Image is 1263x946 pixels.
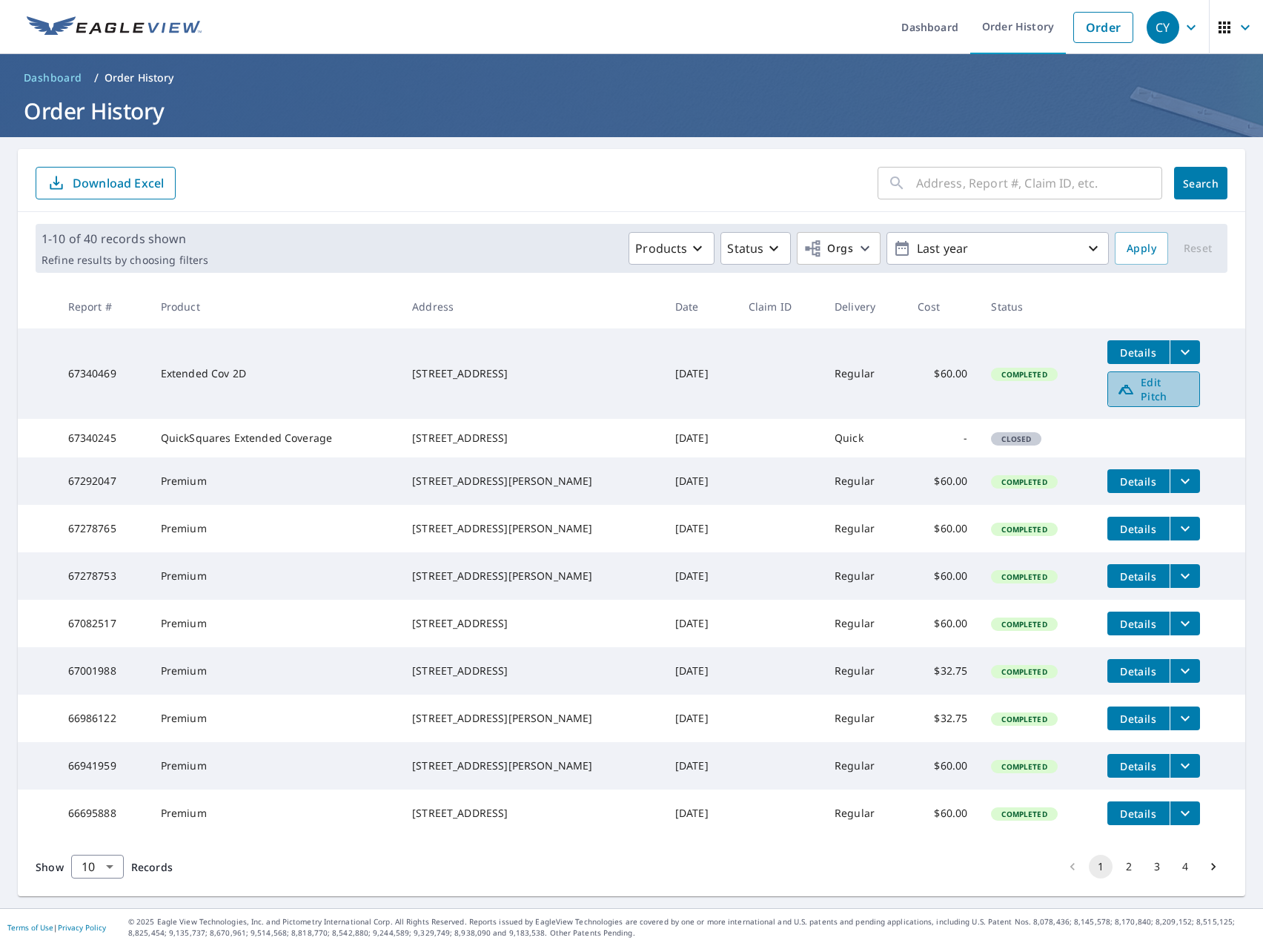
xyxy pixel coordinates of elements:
[1116,522,1161,536] span: Details
[1107,517,1170,540] button: detailsBtn-67278765
[1107,707,1170,730] button: detailsBtn-66986122
[36,860,64,874] span: Show
[823,742,906,790] td: Regular
[412,616,652,631] div: [STREET_ADDRESS]
[823,457,906,505] td: Regular
[56,505,149,552] td: 67278765
[1170,707,1200,730] button: filesDropdownBtn-66986122
[823,695,906,742] td: Regular
[24,70,82,85] span: Dashboard
[412,664,652,678] div: [STREET_ADDRESS]
[56,790,149,837] td: 66695888
[906,742,979,790] td: $60.00
[400,285,663,328] th: Address
[149,328,400,419] td: Extended Cov 2D
[992,714,1055,724] span: Completed
[412,474,652,489] div: [STREET_ADDRESS][PERSON_NAME]
[992,666,1055,677] span: Completed
[149,505,400,552] td: Premium
[18,66,1245,90] nav: breadcrumb
[663,419,737,457] td: [DATE]
[56,552,149,600] td: 67278753
[1115,232,1168,265] button: Apply
[412,711,652,726] div: [STREET_ADDRESS][PERSON_NAME]
[18,66,88,90] a: Dashboard
[1170,801,1200,825] button: filesDropdownBtn-66695888
[1170,659,1200,683] button: filesDropdownBtn-67001988
[56,285,149,328] th: Report #
[823,552,906,600] td: Regular
[635,239,687,257] p: Products
[1116,569,1161,583] span: Details
[663,695,737,742] td: [DATE]
[1058,855,1227,879] nav: pagination navigation
[149,457,400,505] td: Premium
[1170,517,1200,540] button: filesDropdownBtn-67278765
[1116,345,1161,360] span: Details
[663,505,737,552] td: [DATE]
[412,366,652,381] div: [STREET_ADDRESS]
[823,505,906,552] td: Regular
[906,457,979,505] td: $60.00
[1170,340,1200,364] button: filesDropdownBtn-67340469
[886,232,1109,265] button: Last year
[992,434,1040,444] span: Closed
[823,419,906,457] td: Quick
[992,809,1055,819] span: Completed
[992,761,1055,772] span: Completed
[1116,474,1161,489] span: Details
[1107,564,1170,588] button: detailsBtn-67278753
[1145,855,1169,879] button: Go to page 3
[992,572,1055,582] span: Completed
[1117,375,1190,403] span: Edit Pitch
[720,232,791,265] button: Status
[803,239,853,258] span: Orgs
[56,600,149,647] td: 67082517
[1089,855,1113,879] button: page 1
[149,695,400,742] td: Premium
[1073,12,1133,43] a: Order
[979,285,1095,328] th: Status
[629,232,715,265] button: Products
[1116,759,1161,773] span: Details
[1107,340,1170,364] button: detailsBtn-67340469
[56,647,149,695] td: 67001988
[1170,469,1200,493] button: filesDropdownBtn-67292047
[56,695,149,742] td: 66986122
[1170,754,1200,778] button: filesDropdownBtn-66941959
[1174,167,1227,199] button: Search
[56,419,149,457] td: 67340245
[663,790,737,837] td: [DATE]
[1201,855,1225,879] button: Go to next page
[18,96,1245,126] h1: Order History
[56,742,149,790] td: 66941959
[149,742,400,790] td: Premium
[663,457,737,505] td: [DATE]
[412,806,652,821] div: [STREET_ADDRESS]
[56,457,149,505] td: 67292047
[58,922,106,933] a: Privacy Policy
[906,790,979,837] td: $60.00
[149,600,400,647] td: Premium
[7,922,53,933] a: Terms of Use
[71,855,124,879] div: Show 10 records
[663,600,737,647] td: [DATE]
[1127,239,1156,258] span: Apply
[1116,712,1161,726] span: Details
[1107,754,1170,778] button: detailsBtn-66941959
[412,758,652,773] div: [STREET_ADDRESS][PERSON_NAME]
[663,552,737,600] td: [DATE]
[823,328,906,419] td: Regular
[823,647,906,695] td: Regular
[105,70,174,85] p: Order History
[73,175,164,191] p: Download Excel
[663,742,737,790] td: [DATE]
[906,505,979,552] td: $60.00
[1117,855,1141,879] button: Go to page 2
[36,167,176,199] button: Download Excel
[7,923,106,932] p: |
[663,647,737,695] td: [DATE]
[1116,617,1161,631] span: Details
[1107,801,1170,825] button: detailsBtn-66695888
[1170,612,1200,635] button: filesDropdownBtn-67082517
